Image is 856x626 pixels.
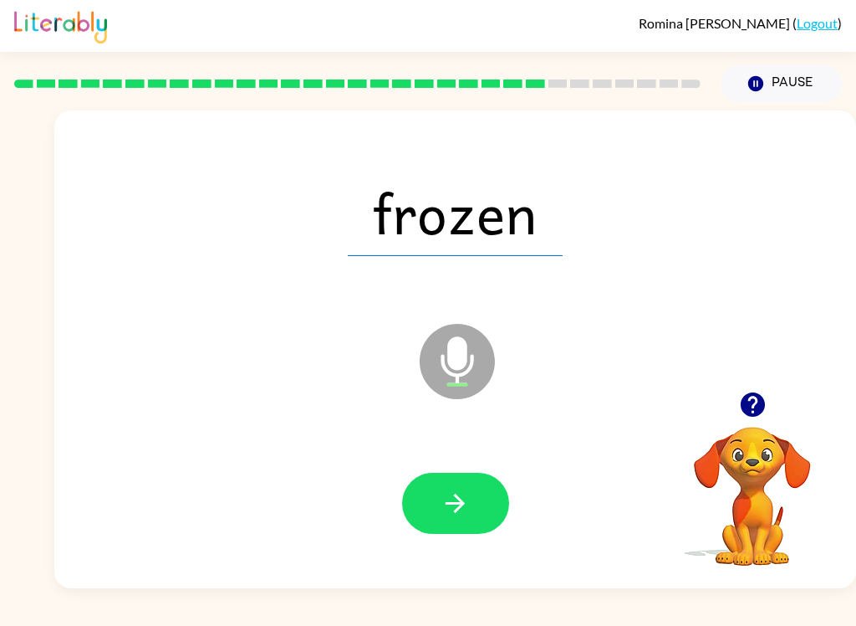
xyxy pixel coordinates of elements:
video: Your browser must support playing .mp4 files to use Literably. Please try using another browser. [669,401,836,568]
span: Romina [PERSON_NAME] [639,15,792,31]
a: Logout [797,15,838,31]
button: Pause [721,64,842,103]
img: Literably [14,7,107,44]
span: frozen [348,169,563,256]
div: ( ) [639,15,842,31]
